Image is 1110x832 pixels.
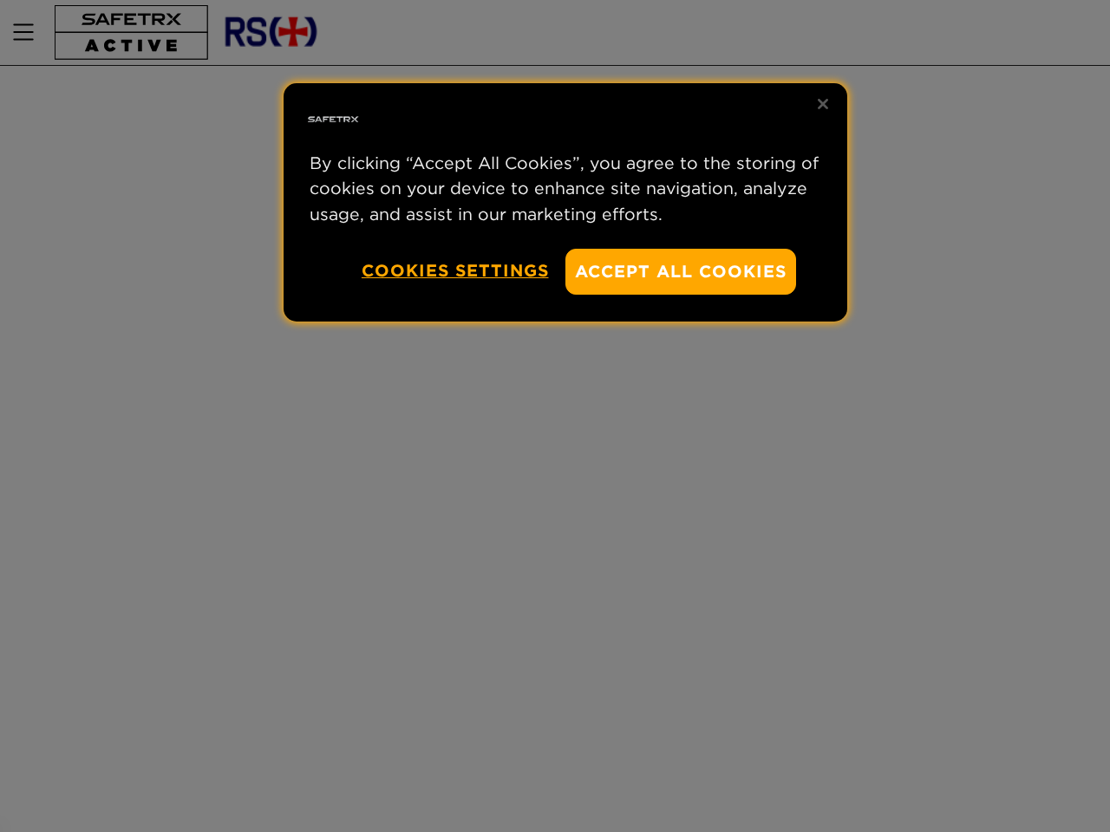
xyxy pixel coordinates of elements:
div: Privacy [284,83,847,322]
p: By clicking “Accept All Cookies”, you agree to the storing of cookies on your device to enhance s... [310,151,821,227]
button: Close [804,85,842,123]
img: Safe Tracks [305,92,361,147]
button: Cookies Settings [362,249,549,293]
button: Accept All Cookies [565,249,796,295]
